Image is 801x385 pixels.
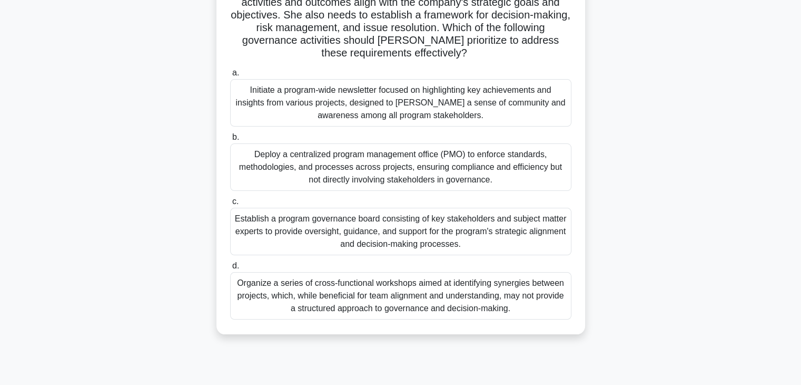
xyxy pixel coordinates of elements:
span: c. [232,197,239,206]
div: Initiate a program-wide newsletter focused on highlighting key achievements and insights from var... [230,79,571,127]
div: Establish a program governance board consisting of key stakeholders and subject matter experts to... [230,208,571,255]
div: Deploy a centralized program management office (PMO) to enforce standards, methodologies, and pro... [230,143,571,191]
span: a. [232,68,239,77]
div: Organize a series of cross-functional workshops aimed at identifying synergies between projects, ... [230,272,571,320]
span: b. [232,132,239,141]
span: d. [232,261,239,270]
